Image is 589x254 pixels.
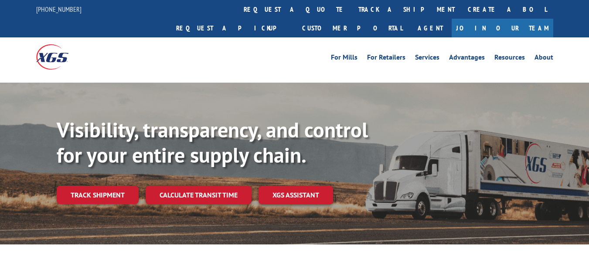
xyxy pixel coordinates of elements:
a: Advantages [449,54,485,63]
a: About [535,54,553,63]
a: XGS ASSISTANT [259,186,333,204]
a: Join Our Team [452,19,553,37]
a: For Retailers [367,54,405,63]
a: Request a pickup [170,19,296,37]
a: For Mills [331,54,357,63]
a: [PHONE_NUMBER] [36,5,82,13]
a: Customer Portal [296,19,409,37]
b: Visibility, transparency, and control for your entire supply chain. [57,116,368,168]
a: Track shipment [57,186,139,204]
a: Agent [409,19,452,37]
a: Resources [494,54,525,63]
a: Services [415,54,439,63]
a: Calculate transit time [146,186,252,204]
